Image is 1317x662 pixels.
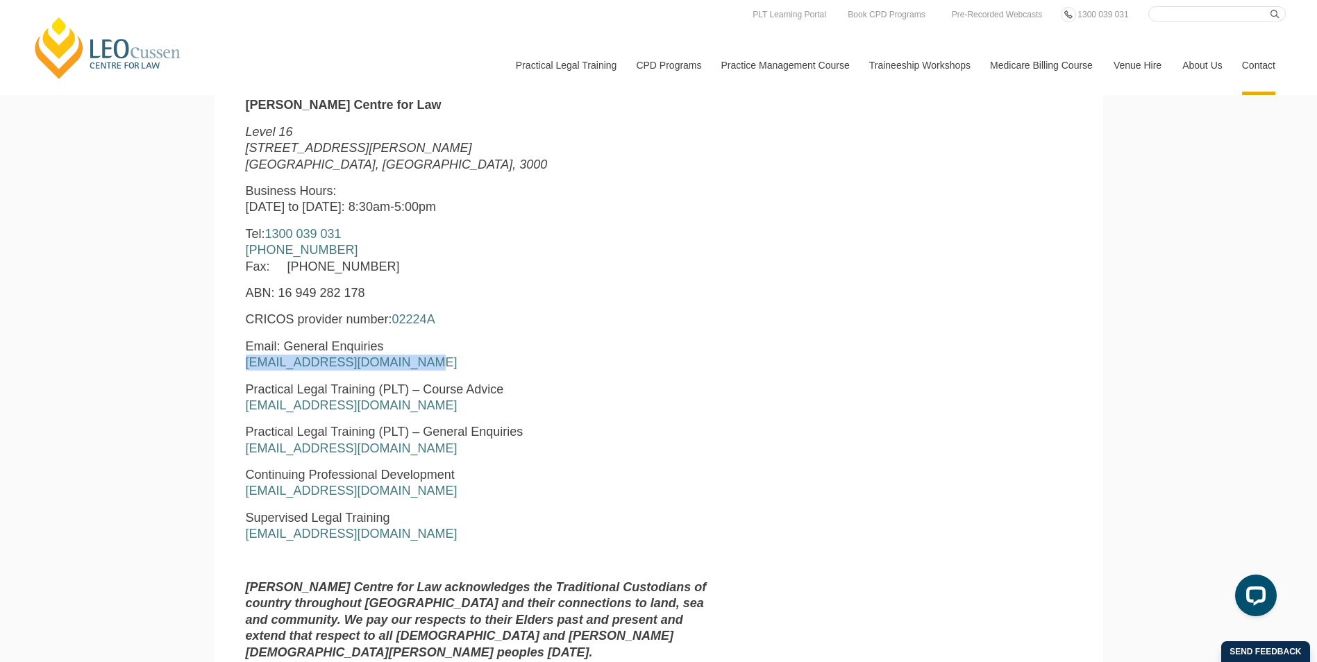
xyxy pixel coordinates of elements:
span: Practical Legal Training (PLT) – General Enquiries [246,425,523,439]
a: 02224A [392,312,435,326]
em: Level 16 [246,125,293,139]
p: CRICOS provider number: [246,312,719,328]
a: 1300 039 031 [1074,7,1132,22]
p: Tel: Fax: [PHONE_NUMBER] [246,226,719,275]
em: [STREET_ADDRESS][PERSON_NAME] [246,141,472,155]
p: Supervised Legal Training [246,510,719,543]
span: 1300 039 031 [1077,10,1128,19]
a: [PHONE_NUMBER] [246,243,358,257]
a: Venue Hire [1103,35,1172,95]
strong: [PERSON_NAME] Centre for Law [246,98,442,112]
em: [GEOGRAPHIC_DATA], [GEOGRAPHIC_DATA], 3000 [246,158,548,171]
p: Continuing Professional Development [246,467,719,500]
p: ABN: 16 949 282 178 [246,285,719,301]
a: [EMAIL_ADDRESS][DOMAIN_NAME] [246,398,458,412]
a: [EMAIL_ADDRESS][DOMAIN_NAME] [246,527,458,541]
p: Email: General Enquiries [246,339,719,371]
a: Practical Legal Training [505,35,626,95]
a: Pre-Recorded Webcasts [948,7,1046,22]
a: Traineeship Workshops [859,35,980,95]
a: Medicare Billing Course [980,35,1103,95]
a: Practice Management Course [711,35,859,95]
a: 1300 039 031 [265,227,342,241]
iframe: LiveChat chat widget [1224,569,1282,627]
a: [EMAIL_ADDRESS][DOMAIN_NAME] [246,441,458,455]
p: Business Hours: [DATE] to [DATE]: 8:30am-5:00pm [246,183,719,216]
a: PLT Learning Portal [749,7,830,22]
a: [PERSON_NAME] Centre for Law [31,15,185,80]
strong: [PERSON_NAME] Centre for Law acknowledges the Traditional Custodians of country throughout [GEOGR... [246,580,707,659]
a: [EMAIL_ADDRESS][DOMAIN_NAME] [246,484,458,498]
a: CPD Programs [626,35,710,95]
a: [EMAIL_ADDRESS][DOMAIN_NAME] [246,355,458,369]
a: Contact [1232,35,1286,95]
p: Practical Legal Training (PLT) – Course Advice [246,382,719,414]
a: Book CPD Programs [844,7,928,22]
a: About Us [1172,35,1232,95]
